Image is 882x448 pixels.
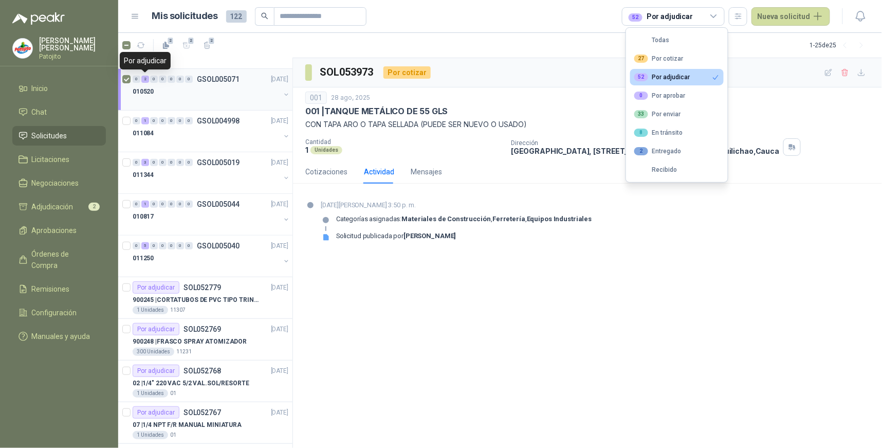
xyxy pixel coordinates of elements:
[261,12,268,20] span: search
[133,337,247,347] p: 900248 | FRASCO SPRAY ATOMIZADOR
[141,117,149,124] div: 1
[630,69,724,85] button: 52Por adjudicar
[141,76,149,83] div: 2
[133,201,140,208] div: 0
[32,225,77,236] span: Aprobaciones
[133,379,249,388] p: 02 | 1/4" 220 VAC 5/2 VAL.SOL/RESORTE
[39,53,106,60] p: Patojito
[141,159,149,166] div: 3
[492,215,525,223] strong: Ferretería
[751,7,830,26] button: Nueva solicitud
[150,201,158,208] div: 0
[141,242,149,249] div: 5
[12,126,106,146] a: Solicitudes
[634,147,648,155] div: 2
[133,295,261,305] p: 900245 | CORTATUBOS DE PVC TIPO TRINQUETE
[331,93,370,103] p: 28 ago, 2025
[634,92,686,100] div: Por aprobar
[152,9,218,24] h1: Mis solicitudes
[197,242,240,249] p: GSOL005040
[133,420,242,430] p: 07 | 1/4 NPT F/R MANUAL MINIATURA
[271,283,288,293] p: [DATE]
[411,166,442,177] div: Mensajes
[170,306,186,314] p: 11307
[634,129,683,137] div: En tránsito
[32,331,90,342] span: Manuales y ayuda
[183,284,221,291] p: SOL052779
[271,325,288,334] p: [DATE]
[199,37,215,53] button: 2
[271,116,288,126] p: [DATE]
[159,201,167,208] div: 0
[197,117,240,124] p: GSOL004998
[271,241,288,251] p: [DATE]
[305,166,347,177] div: Cotizaciones
[12,102,106,122] a: Chat
[634,37,670,44] div: Todas
[133,254,154,263] p: 011250
[13,39,32,58] img: Company Logo
[634,129,648,137] div: 8
[12,244,106,275] a: Órdenes de Compra
[133,348,174,356] div: 300 Unidades
[183,367,221,374] p: SOL052768
[168,159,175,166] div: 0
[511,147,779,155] p: [GEOGRAPHIC_DATA], [STREET_ADDRESS] Santander de Quilichao , Cauca
[133,323,179,335] div: Por adjudicar
[12,327,106,346] a: Manuales y ayuda
[403,232,456,240] strong: [PERSON_NAME]
[159,76,167,83] div: 0
[629,13,642,22] div: 52
[511,139,779,147] p: Dirección
[133,198,290,231] a: 0 1 0 0 0 0 0 GSOL005044[DATE] 010817
[208,37,215,45] span: 2
[630,106,724,122] button: 33Por enviar
[185,117,193,124] div: 0
[176,242,184,249] div: 0
[634,55,648,63] div: 27
[133,159,140,166] div: 0
[133,115,290,148] a: 0 1 0 0 0 0 0 GSOL004998[DATE] 011084
[176,348,192,356] p: 11231
[336,232,456,240] div: Solicitud publicada por
[32,248,96,271] span: Órdenes de Compra
[197,201,240,208] p: GSOL005044
[32,154,70,165] span: Licitaciones
[32,283,70,295] span: Remisiones
[305,146,308,154] p: 1
[183,326,221,333] p: SOL052769
[167,37,174,45] span: 2
[271,366,288,376] p: [DATE]
[271,200,288,209] p: [DATE]
[150,242,158,249] div: 0
[32,177,79,189] span: Negociaciones
[170,431,176,439] p: 01
[634,92,648,100] div: 0
[133,240,290,273] a: 0 5 0 0 0 0 0 GSOL005040[DATE] 011250
[271,158,288,168] p: [DATE]
[12,150,106,169] a: Licitaciones
[12,79,106,98] a: Inicio
[185,242,193,249] div: 0
[133,431,168,439] div: 1 Unidades
[321,200,592,210] p: [DATE][PERSON_NAME] 3:50 p. m.
[630,87,724,104] button: 0Por aprobar
[168,76,175,83] div: 0
[383,66,431,79] div: Por cotizar
[39,37,106,51] p: [PERSON_NAME] [PERSON_NAME]
[336,215,592,223] p: Categorías asignadas: , ,
[634,166,677,173] div: Recibido
[133,117,140,124] div: 0
[634,55,684,63] div: Por cotizar
[12,303,106,322] a: Configuración
[133,306,168,314] div: 1 Unidades
[133,365,179,377] div: Por adjudicar
[168,117,175,124] div: 0
[150,159,158,166] div: 0
[634,147,682,155] div: Entregado
[630,124,724,141] button: 8En tránsito
[185,76,193,83] div: 0
[118,402,292,444] a: Por adjudicarSOL052767[DATE] 07 |1/4 NPT F/R MANUAL MINIATURA1 Unidades01
[133,406,179,419] div: Por adjudicar
[150,76,158,83] div: 0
